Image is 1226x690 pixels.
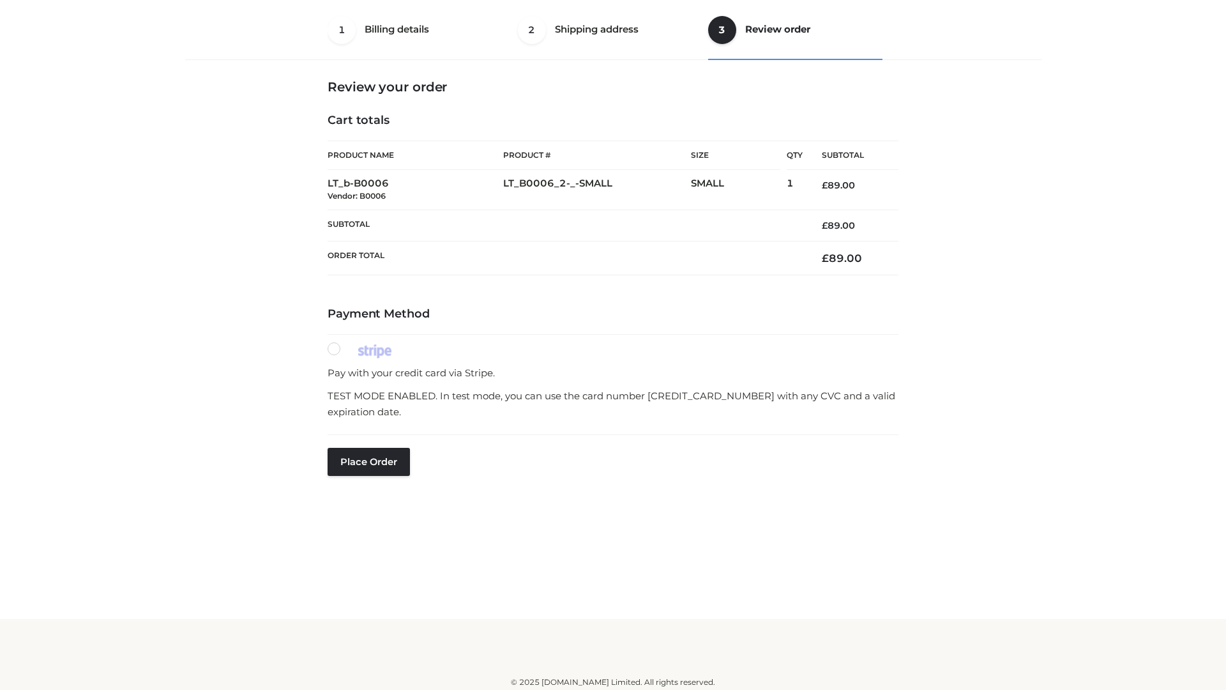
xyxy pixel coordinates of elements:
[328,170,503,210] td: LT_b-B0006
[822,220,828,231] span: £
[328,448,410,476] button: Place order
[503,170,691,210] td: LT_B0006_2-_-SMALL
[328,141,503,170] th: Product Name
[328,241,803,275] th: Order Total
[328,388,898,420] p: TEST MODE ENABLED. In test mode, you can use the card number [CREDIT_CARD_NUMBER] with any CVC an...
[328,114,898,128] h4: Cart totals
[328,365,898,381] p: Pay with your credit card via Stripe.
[190,676,1036,689] div: © 2025 [DOMAIN_NAME] Limited. All rights reserved.
[822,220,855,231] bdi: 89.00
[787,141,803,170] th: Qty
[328,191,386,201] small: Vendor: B0006
[328,307,898,321] h4: Payment Method
[822,252,862,264] bdi: 89.00
[503,141,691,170] th: Product #
[328,210,803,241] th: Subtotal
[822,180,855,191] bdi: 89.00
[328,79,898,95] h3: Review your order
[803,141,898,170] th: Subtotal
[787,170,803,210] td: 1
[822,252,829,264] span: £
[822,180,828,191] span: £
[691,141,780,170] th: Size
[691,170,787,210] td: SMALL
